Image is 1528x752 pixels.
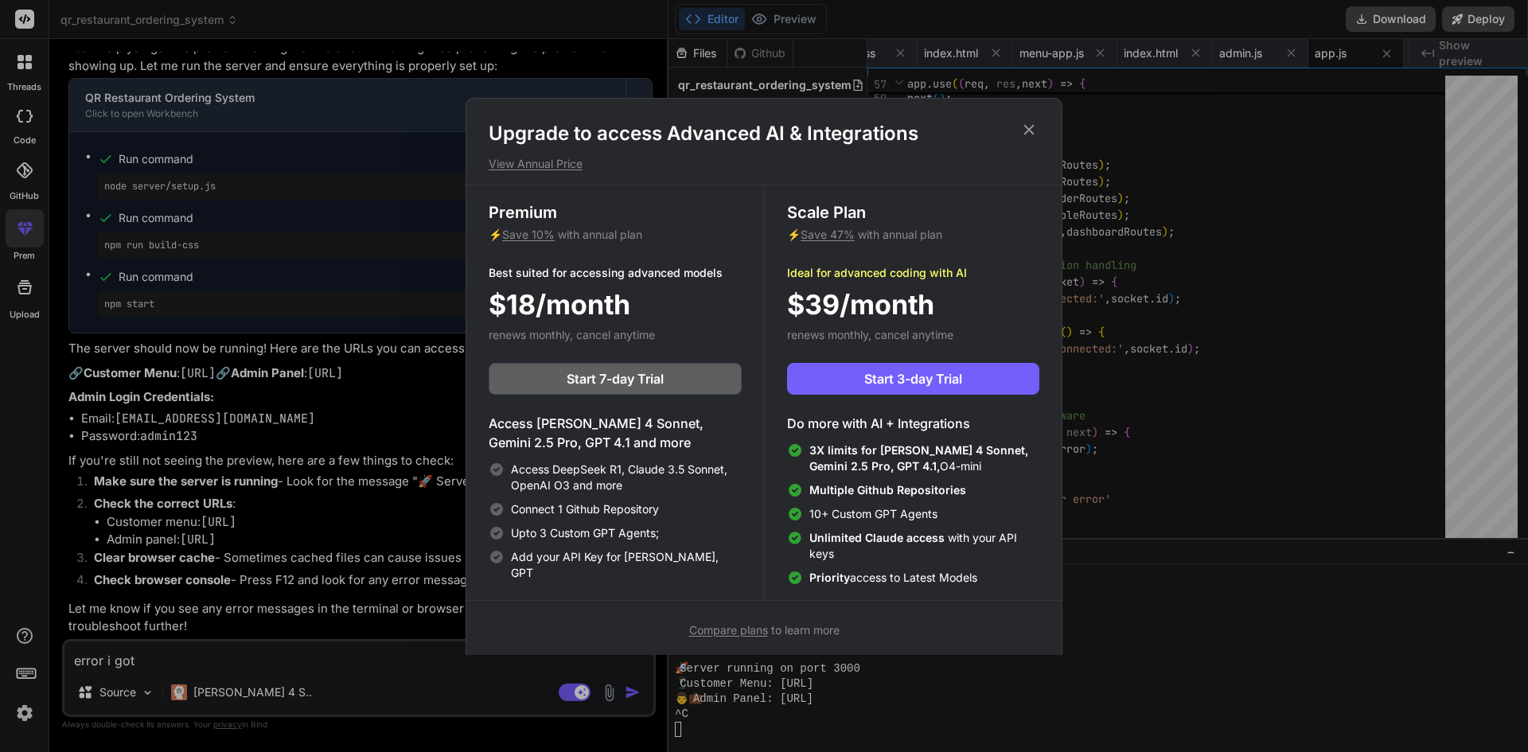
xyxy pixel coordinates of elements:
[689,623,840,637] span: to learn more
[489,201,742,224] h3: Premium
[809,443,1028,473] span: 3X limits for [PERSON_NAME] 4 Sonnet, Gemini 2.5 Pro, GPT 4.1,
[809,506,937,522] span: 10+ Custom GPT Agents
[787,328,953,341] span: renews monthly, cancel anytime
[511,462,742,493] span: Access DeepSeek R1, Claude 3.5 Sonnet, OpenAI O3 and more
[809,571,850,584] span: Priority
[567,369,664,388] span: Start 7-day Trial
[489,121,1039,146] h1: Upgrade to access Advanced AI & Integrations
[489,227,742,243] p: ⚡ with annual plan
[809,531,948,544] span: Unlimited Claude access
[489,156,1039,172] p: View Annual Price
[689,623,768,637] span: Compare plans
[787,284,934,325] span: $39/month
[787,201,1039,224] h3: Scale Plan
[489,363,742,395] button: Start 7-day Trial
[502,228,555,241] span: Save 10%
[864,369,962,388] span: Start 3-day Trial
[787,227,1039,243] p: ⚡ with annual plan
[489,328,655,341] span: renews monthly, cancel anytime
[787,414,1039,433] h4: Do more with AI + Integrations
[511,501,659,517] span: Connect 1 Github Repository
[489,284,630,325] span: $18/month
[511,525,659,541] span: Upto 3 Custom GPT Agents;
[489,265,742,281] p: Best suited for accessing advanced models
[787,265,1039,281] p: Ideal for advanced coding with AI
[809,442,1039,474] span: O4-mini
[489,414,742,452] h4: Access [PERSON_NAME] 4 Sonnet, Gemini 2.5 Pro, GPT 4.1 and more
[511,549,742,581] span: Add your API Key for [PERSON_NAME], GPT
[809,530,1039,562] span: with your API keys
[809,570,977,586] span: access to Latest Models
[787,363,1039,395] button: Start 3-day Trial
[809,483,966,497] span: Multiple Github Repositories
[801,228,855,241] span: Save 47%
